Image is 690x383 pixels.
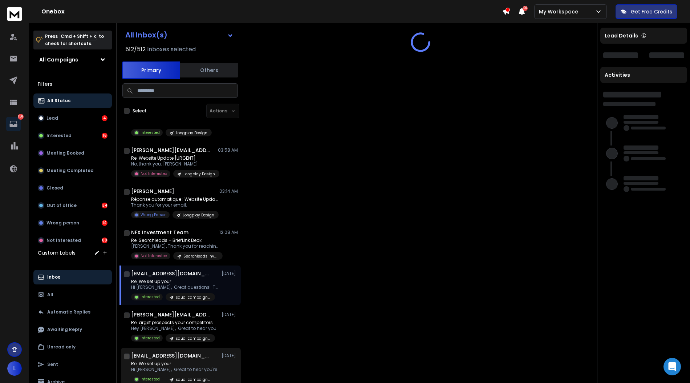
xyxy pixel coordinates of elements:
[33,216,112,230] button: Wrong person14
[33,181,112,195] button: Closed
[46,150,84,156] p: Meeting Booked
[176,295,211,300] p: saudi campaign HealDNS
[33,163,112,178] button: Meeting Completed
[33,146,112,160] button: Meeting Booked
[6,117,21,131] a: 156
[47,344,76,350] p: Unread only
[102,220,107,226] div: 14
[46,133,72,139] p: Interested
[183,212,214,218] p: Longplay Design
[33,233,112,248] button: Not Interested88
[605,32,638,39] p: Lead Details
[176,130,207,136] p: Longplay Design
[119,28,239,42] button: All Inbox(s)
[33,305,112,319] button: Automatic Replies
[131,155,218,161] p: Re: Website Update [URGENT]
[47,98,70,104] p: All Status
[33,198,112,213] button: Out of office34
[33,52,112,67] button: All Campaigns
[102,133,107,139] div: 16
[131,188,174,195] h1: [PERSON_NAME]
[18,114,24,120] p: 156
[131,311,211,318] h1: [PERSON_NAME][EMAIL_ADDRESS][DOMAIN_NAME]
[47,292,53,298] p: All
[33,270,112,284] button: Inbox
[600,67,687,83] div: Activities
[102,238,107,243] div: 88
[33,287,112,302] button: All
[131,279,218,284] p: Re: We set up your
[33,340,112,354] button: Unread only
[125,31,167,39] h1: All Inbox(s)
[7,7,22,21] img: logo
[47,274,60,280] p: Inbox
[7,361,22,376] button: L
[46,168,94,173] p: Meeting Completed
[41,7,502,16] h1: Onebox
[46,220,79,226] p: Wrong person
[131,367,217,372] p: Hi [PERSON_NAME], Great to hear you're
[631,8,672,15] p: Get Free Credits
[131,196,218,202] p: Réponse automatique : Website Update [URGENT]
[183,171,215,177] p: Longplay Design
[141,171,167,176] p: Not Interested
[131,161,218,167] p: No, thank you. [PERSON_NAME]
[33,128,112,143] button: Interested16
[46,238,81,243] p: Not Interested
[183,254,218,259] p: Searchleads Investment Campaign
[222,353,238,359] p: [DATE]
[33,357,112,372] button: Sent
[141,294,160,300] p: Interested
[663,358,681,375] div: Open Intercom Messenger
[131,284,218,290] p: Hi [PERSON_NAME], Great questions! The 30,000 refers
[131,361,217,367] p: Re: We set up your
[539,8,581,15] p: My Workspace
[131,270,211,277] h1: [EMAIL_ADDRESS][DOMAIN_NAME]
[131,238,218,243] p: Re: Searchleads – BriefLink Deck
[176,336,211,341] p: saudi campaign HealDNS
[141,335,160,341] p: Interested
[47,362,58,367] p: Sent
[102,115,107,121] div: 4
[131,243,218,249] p: [PERSON_NAME], Thank you for reaching
[131,229,188,236] h1: NFX Investment Team
[147,45,196,54] h3: Inboxes selected
[176,377,211,382] p: saudi campaign HealDNS
[141,212,167,218] p: Wrong Person
[33,93,112,108] button: All Status
[38,249,76,256] h3: Custom Labels
[141,376,160,382] p: Interested
[131,326,216,331] p: Hey [PERSON_NAME], Great to hear you
[131,352,211,359] h1: [EMAIL_ADDRESS][DOMAIN_NAME]
[33,111,112,125] button: Lead4
[46,185,63,191] p: Closed
[141,253,167,259] p: Not Interested
[60,32,97,40] span: Cmd + Shift + k
[47,309,90,315] p: Automatic Replies
[218,147,238,153] p: 03:58 AM
[122,61,180,79] button: Primary
[33,79,112,89] h3: Filters
[45,33,104,47] p: Press to check for shortcuts.
[219,188,238,194] p: 03:14 AM
[102,203,107,208] div: 34
[46,203,77,208] p: Out of office
[180,62,238,78] button: Others
[222,271,238,276] p: [DATE]
[39,56,78,63] h1: All Campaigns
[125,45,146,54] span: 512 / 512
[523,6,528,11] span: 50
[33,322,112,337] button: Awaiting Reply
[131,320,216,326] p: Re: arget prospects your competitors
[141,130,160,135] p: Interested
[133,108,147,114] label: Select
[131,147,211,154] h1: [PERSON_NAME][EMAIL_ADDRESS][DOMAIN_NAME]
[222,312,238,318] p: [DATE]
[219,230,238,235] p: 12:08 AM
[616,4,677,19] button: Get Free Credits
[47,327,82,332] p: Awaiting Reply
[46,115,58,121] p: Lead
[131,202,218,208] p: Thank you for your email.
